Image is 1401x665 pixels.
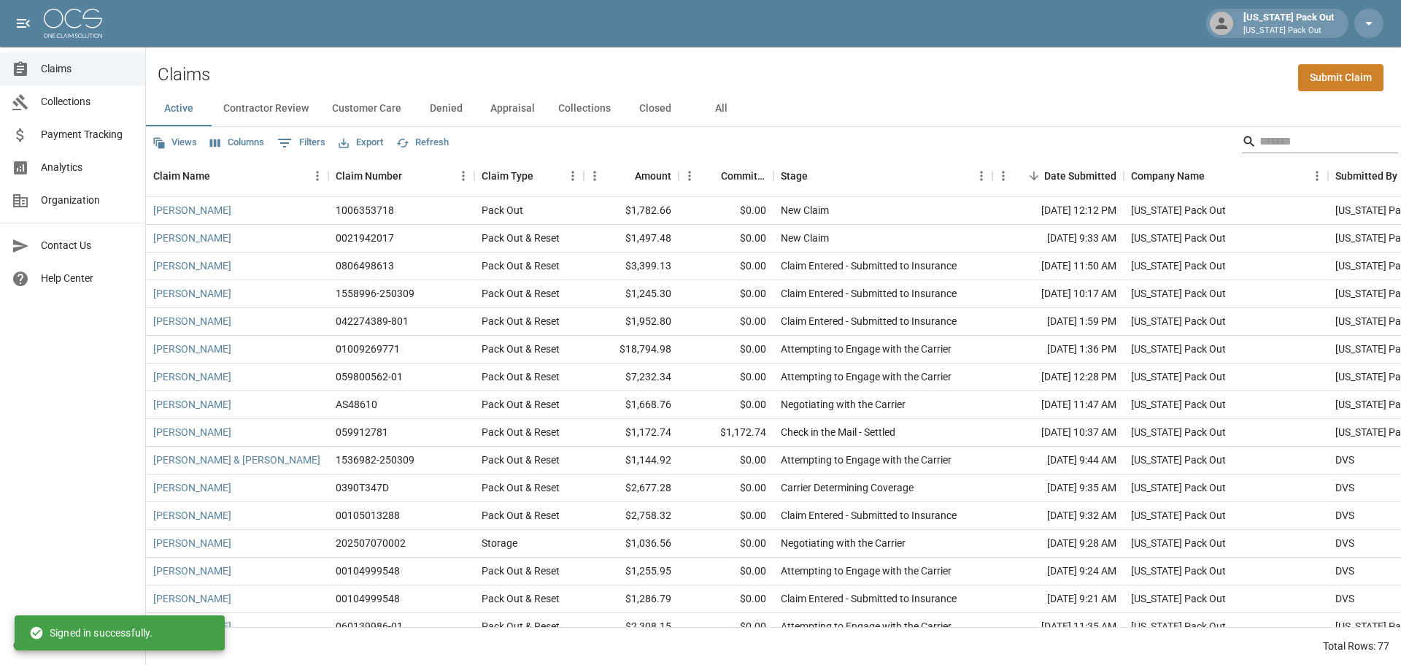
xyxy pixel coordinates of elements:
[992,197,1124,225] div: [DATE] 12:12 PM
[482,619,560,634] div: Pack Out & Reset
[146,155,328,196] div: Claim Name
[336,397,377,412] div: AS48610
[781,619,952,634] div: Attempting to Engage with the Carrier
[153,314,231,328] a: [PERSON_NAME]
[679,253,773,280] div: $0.00
[992,253,1124,280] div: [DATE] 11:50 AM
[992,364,1124,391] div: [DATE] 12:28 PM
[622,91,688,126] button: Closed
[584,558,679,585] div: $1,255.95
[679,197,773,225] div: $0.00
[992,155,1124,196] div: Date Submitted
[336,231,394,245] div: 0021942017
[1124,155,1328,196] div: Company Name
[992,474,1124,502] div: [DATE] 9:35 AM
[992,391,1124,419] div: [DATE] 11:47 AM
[1131,564,1226,578] div: Arizona Pack Out
[584,253,679,280] div: $3,399.13
[992,165,1014,187] button: Menu
[584,419,679,447] div: $1,172.74
[679,280,773,308] div: $0.00
[679,558,773,585] div: $0.00
[1131,508,1226,523] div: Arizona Pack Out
[158,64,210,85] h2: Claims
[547,91,622,126] button: Collections
[584,197,679,225] div: $1,782.66
[679,391,773,419] div: $0.00
[721,155,766,196] div: Committed Amount
[482,314,560,328] div: Pack Out & Reset
[992,585,1124,613] div: [DATE] 9:21 AM
[1335,591,1354,606] div: DVS
[482,508,560,523] div: Pack Out & Reset
[207,131,268,154] button: Select columns
[584,585,679,613] div: $1,286.79
[992,336,1124,364] div: [DATE] 1:36 PM
[679,364,773,391] div: $0.00
[679,502,773,530] div: $0.00
[584,502,679,530] div: $2,758.32
[1335,155,1397,196] div: Submitted By
[992,447,1124,474] div: [DATE] 9:44 AM
[336,286,414,301] div: 1558996-250309
[1024,166,1044,186] button: Sort
[41,271,134,286] span: Help Center
[614,166,635,186] button: Sort
[584,391,679,419] div: $1,668.76
[452,165,474,187] button: Menu
[393,131,452,154] button: Refresh
[274,131,329,155] button: Show filters
[149,131,201,154] button: Views
[482,155,533,196] div: Claim Type
[482,203,523,218] div: Pack Out
[44,9,102,38] img: ocs-logo-white-transparent.png
[336,258,394,273] div: 0806498613
[336,564,400,578] div: 00104999548
[992,502,1124,530] div: [DATE] 9:32 AM
[9,9,38,38] button: open drawer
[153,369,231,384] a: [PERSON_NAME]
[992,225,1124,253] div: [DATE] 9:33 AM
[336,342,400,356] div: 01009269771
[635,155,671,196] div: Amount
[41,160,134,175] span: Analytics
[781,508,957,523] div: Claim Entered - Submitted to Insurance
[153,342,231,356] a: [PERSON_NAME]
[29,620,153,646] div: Signed in successfully.
[153,480,231,495] a: [PERSON_NAME]
[688,91,754,126] button: All
[781,480,914,495] div: Carrier Determining Coverage
[482,453,560,467] div: Pack Out & Reset
[336,480,389,495] div: 0390T347D
[1131,314,1226,328] div: Arizona Pack Out
[1131,480,1226,495] div: Arizona Pack Out
[584,165,606,187] button: Menu
[1335,564,1354,578] div: DVS
[153,564,231,578] a: [PERSON_NAME]
[336,508,400,523] div: 00105013288
[146,91,212,126] button: Active
[679,585,773,613] div: $0.00
[1335,453,1354,467] div: DVS
[336,425,388,439] div: 059912781
[562,165,584,187] button: Menu
[482,564,560,578] div: Pack Out & Reset
[992,280,1124,308] div: [DATE] 10:17 AM
[336,314,409,328] div: 042274389-801
[153,203,231,218] a: [PERSON_NAME]
[336,619,403,634] div: 060139986-01
[679,225,773,253] div: $0.00
[336,591,400,606] div: 00104999548
[336,369,403,384] div: 059800562-01
[1131,453,1226,467] div: Arizona Pack Out
[41,238,134,253] span: Contact Us
[336,453,414,467] div: 1536982-250309
[781,203,829,218] div: New Claim
[335,131,387,154] button: Export
[679,308,773,336] div: $0.00
[1131,286,1226,301] div: Arizona Pack Out
[781,425,895,439] div: Check in the Mail - Settled
[482,258,560,273] div: Pack Out & Reset
[679,447,773,474] div: $0.00
[1335,480,1354,495] div: DVS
